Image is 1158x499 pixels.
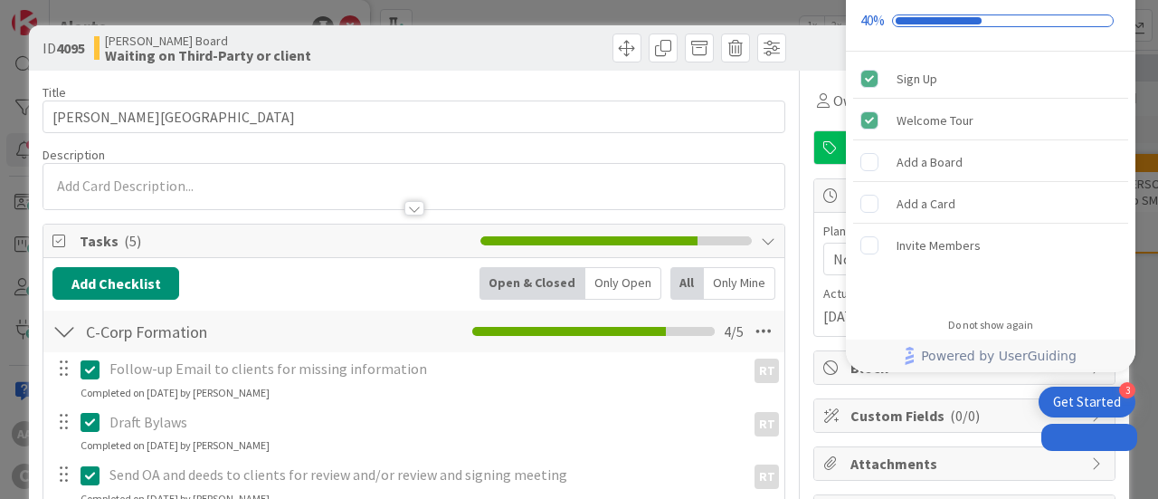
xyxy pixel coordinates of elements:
p: Send OA and deeds to clients for review and/or review and signing meeting [109,465,738,485]
input: type card name here... [43,101,785,133]
span: Attachments [850,453,1082,475]
div: 3 [1119,382,1135,398]
p: Follow-up Email to clients for missing information [109,359,738,379]
button: Add Checklist [52,267,179,300]
label: Title [43,84,66,101]
div: Checklist items [846,52,1135,306]
span: Tasks [80,230,471,252]
div: RT [755,412,779,437]
div: Invite Members is incomplete. [853,226,1128,265]
div: Footer [846,340,1135,372]
span: 4 / 5 [724,321,744,342]
b: 4095 [56,39,85,57]
div: Completed on [DATE] by [PERSON_NAME] [81,437,270,454]
div: Add a Board is incomplete. [853,142,1128,182]
b: Waiting on Third-Party or client [105,48,311,62]
div: Invite Members [897,235,981,256]
div: Sign Up [897,68,937,90]
span: Description [43,147,105,163]
div: Sign Up is complete. [853,59,1128,99]
span: ( 5 ) [124,232,141,250]
span: Not Set [833,248,881,270]
div: Open Get Started checklist, remaining modules: 3 [1039,387,1135,417]
span: Custom Fields [850,405,1082,427]
span: Powered by UserGuiding [921,345,1077,367]
div: Add a Card [897,193,955,215]
div: Do not show again [948,318,1033,332]
p: Draft Bylaws [109,412,738,433]
div: Welcome Tour is complete. [853,101,1128,140]
span: Owner [833,90,874,111]
div: Completed on [DATE] by [PERSON_NAME] [81,385,270,401]
span: [PERSON_NAME] Board [105,34,311,48]
div: Open & Closed [479,267,585,300]
div: Get Started [1053,393,1121,411]
span: [DATE] [823,305,867,327]
div: Only Open [585,267,661,300]
span: ( 0/0 ) [950,407,980,425]
input: Add Checklist... [80,315,381,348]
span: Planned Dates [823,222,1106,241]
div: Checklist progress: 40% [860,13,1121,29]
div: Only Mine [704,267,775,300]
div: Welcome Tour [897,110,973,131]
span: ID [43,37,85,59]
div: RT [755,465,779,489]
span: Actual Dates [823,284,1106,303]
div: All [670,267,704,300]
a: Powered by UserGuiding [855,340,1126,372]
div: 40% [860,13,885,29]
div: Add a Board [897,151,963,173]
div: Add a Card is incomplete. [853,184,1128,224]
div: RT [755,359,779,383]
